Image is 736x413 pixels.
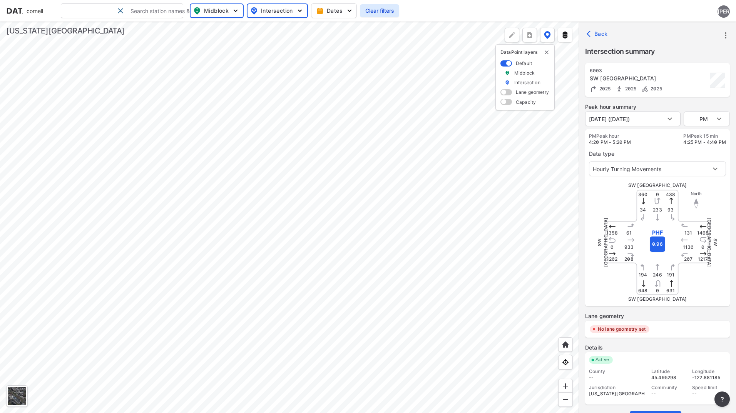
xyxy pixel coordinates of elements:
img: map_pin_mid.602f9df1.svg [192,6,202,15]
label: Peak hour summary [585,103,730,111]
label: Data type [589,150,726,158]
button: more [719,29,732,42]
label: PM Peak hour [589,133,631,139]
div: View my location [558,355,573,370]
img: Bicycle count [641,85,649,93]
label: Lane geometry [585,312,730,320]
span: Back [588,30,608,38]
div: PM [684,112,730,126]
div: Jurisdiction [589,385,644,391]
div: Zoom in [558,379,573,393]
div: County [589,368,644,375]
img: 5YPKRKmlfpI5mqlR8AD95paCi+0kK1fRFDJSaMmawlwaeJcJwk9O2fotCW5ve9gAAAAASUVORK5CYII= [346,7,353,15]
label: Midblock [514,70,535,76]
div: 6003 [590,68,708,74]
img: zeq5HYn9AnE9l6UmnFLPAAAAAElFTkSuQmCC [562,358,569,366]
img: xqJnZQTG2JQi0x5lvmkeSNbbgIiQD62bqHG8IfrOzanD0FsRdYrij6fAAAAAElFTkSuQmCC [526,31,534,39]
img: MAAAAAElFTkSuQmCC [562,396,569,403]
div: [US_STATE][GEOGRAPHIC_DATA] [6,25,125,36]
span: Intersection [251,6,303,15]
label: Details [585,344,730,351]
div: Speed limit [692,385,726,391]
img: data-point-layers.37681fc9.svg [544,31,551,39]
span: 2025 [623,86,637,92]
span: SW [GEOGRAPHIC_DATA] [597,218,609,267]
img: map_pin_int.54838e6b.svg [249,6,259,15]
div: SW Tualatin Valley Hwy & SW 198th Ave [590,75,708,82]
button: more [714,391,730,407]
img: marker_Intersection.6861001b.svg [505,79,510,86]
label: No lane geometry set [598,326,646,332]
input: Search [127,5,231,17]
div: [DATE] ([DATE]) [585,112,681,126]
button: DataPoint layers [540,28,555,42]
img: Turning count [590,85,597,93]
button: Clear filters [360,4,399,17]
img: marker_Midblock.5ba75e30.svg [505,70,510,76]
div: Longitude [692,368,726,375]
label: Default [516,60,532,67]
div: 45.495298 [651,375,685,381]
div: Hourly Turning Movements [589,162,726,176]
div: -122.881185 [692,375,726,381]
div: Toggle basemap [6,385,28,407]
label: Capacity [516,99,536,105]
button: External layers [558,28,572,42]
span: 2025 [597,86,611,92]
span: 2025 [649,86,662,92]
button: more [522,28,537,42]
img: +XpAUvaXAN7GudzAAAAAElFTkSuQmCC [562,341,569,348]
div: [US_STATE][GEOGRAPHIC_DATA] [589,391,644,397]
div: -- [589,375,644,381]
div: Clear search [114,5,127,17]
button: Midblock [190,3,244,18]
div: Polygon tool [505,28,519,42]
div: Latitude [651,368,685,375]
label: PM Peak 15 min [683,133,726,139]
span: 4:25 PM - 4:40 PM [683,139,726,145]
img: calendar-gold.39a51dde.svg [316,7,324,15]
div: Home [558,337,573,352]
button: Intersection [247,3,308,18]
div: -- [651,391,685,397]
span: 4:20 PM - 5:20 PM [589,139,631,145]
span: SW [GEOGRAPHIC_DATA] [628,182,687,188]
span: SW [GEOGRAPHIC_DATA] [706,218,718,267]
img: layers.ee07997e.svg [561,31,569,39]
p: DataPoint layers [500,49,550,55]
span: Active [592,356,613,364]
span: ? [719,395,725,404]
label: Intersection [514,79,540,86]
label: Lane geometry [516,89,549,95]
div: Community [651,385,685,391]
img: dataPointLogo.9353c09d.svg [6,7,54,15]
div: Zoom out [558,392,573,407]
div: -- [692,391,726,397]
img: +Dz8AAAAASUVORK5CYII= [508,31,516,39]
span: Midblock [194,6,238,15]
input: Search [23,5,114,17]
img: 5YPKRKmlfpI5mqlR8AD95paCi+0kK1fRFDJSaMmawlwaeJcJwk9O2fotCW5ve9gAAAAASUVORK5CYII= [296,7,304,15]
span: Clear filters [365,7,395,15]
button: Back [585,28,611,40]
img: close-external-leyer.3061a1c7.svg [544,49,550,55]
div: [PERSON_NAME] [718,5,730,18]
img: 5YPKRKmlfpI5mqlR8AD95paCi+0kK1fRFDJSaMmawlwaeJcJwk9O2fotCW5ve9gAAAAASUVORK5CYII= [232,7,239,15]
label: Intersection summary [585,46,730,57]
button: Dates [311,3,357,18]
img: ZvzfEJKXnyWIrJytrsY285QMwk63cM6Drc+sIAAAAASUVORK5CYII= [562,382,569,390]
span: Dates [318,7,352,15]
img: Pedestrian count [616,85,623,93]
button: delete [544,49,550,55]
